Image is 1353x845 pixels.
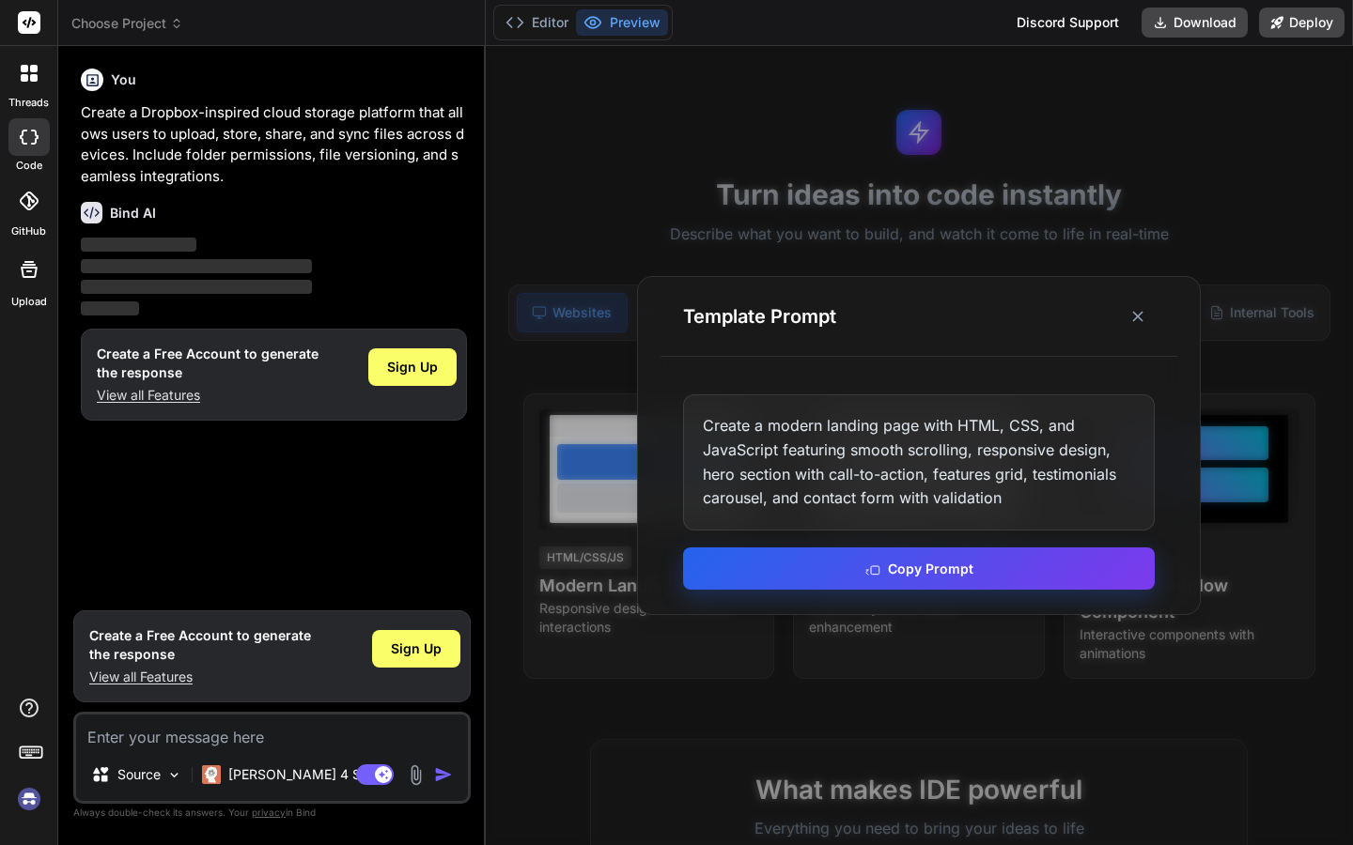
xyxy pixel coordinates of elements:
[117,765,161,784] p: Source
[11,294,47,310] label: Upload
[97,345,319,382] h1: Create a Free Account to generate the response
[81,301,139,315] span: ‌
[391,639,442,658] span: Sign Up
[405,764,427,786] img: attachment
[81,238,196,252] span: ‌
[252,807,286,818] span: privacy
[16,158,42,174] label: code
[73,804,471,822] p: Always double-check its answers. Your in Bind
[71,14,183,33] span: Choose Project
[1005,8,1130,38] div: Discord Support
[498,9,576,36] button: Editor
[110,204,156,223] h6: Bind AI
[81,259,312,273] span: ‌
[13,783,45,815] img: signin
[89,668,311,686] p: View all Features
[683,547,1155,590] button: Copy Prompt
[89,626,311,664] h1: Create a Free Account to generate the response
[166,767,182,783] img: Pick Models
[11,223,46,239] label: GitHub
[81,102,467,187] p: Create a Dropbox-inspired cloud storage platform that allows users to upload, store, share, and s...
[683,303,836,330] h3: Template Prompt
[683,394,1155,530] div: Create a modern landing page with HTML, CSS, and JavaScript featuring smooth scrolling, responsiv...
[111,70,136,89] h6: You
[434,765,453,784] img: icon
[1142,8,1248,38] button: Download
[576,9,668,36] button: Preview
[228,765,368,784] p: [PERSON_NAME] 4 S..
[1259,8,1345,38] button: Deploy
[81,280,312,294] span: ‌
[202,765,221,784] img: Claude 4 Sonnet
[8,95,49,111] label: threads
[97,386,319,405] p: View all Features
[387,358,438,376] span: Sign Up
